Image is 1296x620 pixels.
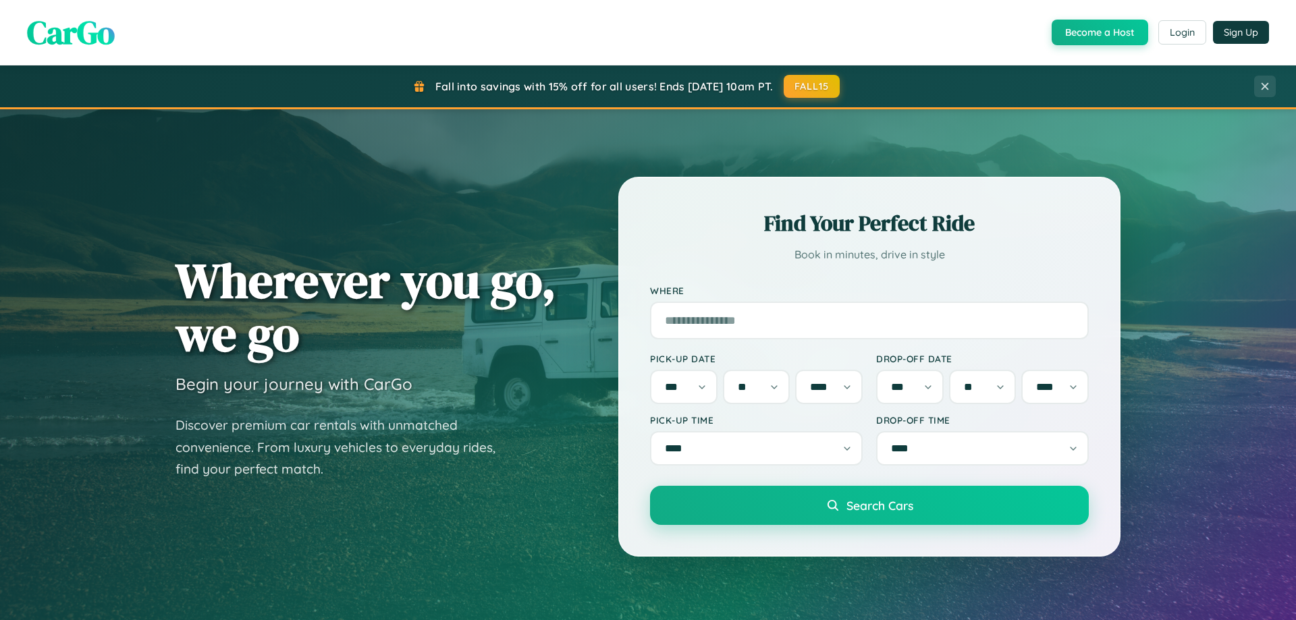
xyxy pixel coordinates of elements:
h3: Begin your journey with CarGo [175,374,412,394]
label: Pick-up Date [650,353,863,364]
label: Pick-up Time [650,414,863,426]
p: Discover premium car rentals with unmatched convenience. From luxury vehicles to everyday rides, ... [175,414,513,480]
button: Sign Up [1213,21,1269,44]
span: Fall into savings with 15% off for all users! Ends [DATE] 10am PT. [435,80,774,93]
button: Become a Host [1052,20,1148,45]
label: Drop-off Date [876,353,1089,364]
label: Drop-off Time [876,414,1089,426]
label: Where [650,285,1089,296]
h1: Wherever you go, we go [175,254,556,360]
button: Login [1158,20,1206,45]
button: FALL15 [784,75,840,98]
h2: Find Your Perfect Ride [650,208,1089,238]
span: CarGo [27,10,115,55]
p: Book in minutes, drive in style [650,245,1089,264]
button: Search Cars [650,486,1089,525]
span: Search Cars [846,498,913,513]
